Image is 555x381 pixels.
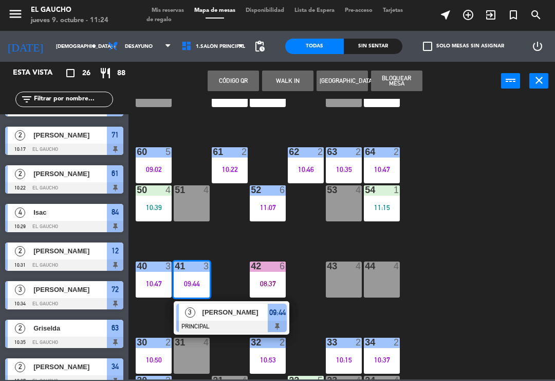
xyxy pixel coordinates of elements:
i: turned_in_not [507,9,520,21]
div: 3 [203,262,210,271]
span: 26 [82,67,90,79]
span: 3 [185,307,195,318]
span: Reserva especial [502,6,525,24]
div: 2 [165,338,172,347]
div: 6 [280,185,286,195]
button: power_input [501,73,520,89]
i: search [530,9,542,21]
span: Mapa de mesas [189,8,240,13]
span: 2 [15,169,25,179]
span: RESERVAR MESA [457,6,479,24]
span: 2 [15,362,25,372]
span: 3 [15,285,25,295]
div: 10:39 [136,204,172,211]
div: Sin sentar [344,39,402,54]
span: 34 [112,360,119,373]
div: 2 [394,338,400,347]
i: filter_list [21,93,33,106]
span: 61 [112,167,119,180]
span: Mis reservas [146,8,189,13]
div: jueves 9. octubre - 11:24 [31,15,108,26]
div: 4 [203,185,210,195]
div: 08:37 [250,280,286,287]
div: 3 [165,262,172,271]
div: 10:50 [136,356,172,363]
div: Esta vista [5,67,74,79]
span: [PERSON_NAME] [33,168,107,179]
div: 10:37 [364,356,400,363]
span: 4 [15,207,25,218]
button: Código qr [208,71,259,91]
div: 62 [289,147,289,157]
div: 63 [327,147,327,157]
div: 5 [165,147,172,157]
div: 4 [356,262,362,271]
div: 34 [365,338,365,347]
div: 10:35 [326,166,362,173]
div: 2 [356,338,362,347]
span: 71 [112,129,119,141]
div: 10:46 [288,166,324,173]
span: 2 [15,130,25,141]
div: 2 [394,147,400,157]
span: [PERSON_NAME] [33,361,107,372]
div: 2 [280,338,286,347]
div: 4 [356,185,362,195]
div: 2 [356,147,362,157]
div: 11:07 [250,204,286,211]
div: 2 [242,147,248,157]
span: Desayuno [125,44,153,49]
div: 09:02 [136,166,172,173]
span: [PERSON_NAME] [33,130,107,141]
div: 10:47 [136,280,172,287]
span: 63 [112,322,119,334]
span: 2 [15,246,25,256]
div: 33 [327,338,327,347]
div: Todas [285,39,344,54]
span: 88 [117,67,125,79]
span: 84 [112,206,119,218]
label: Solo mesas sin asignar [423,42,504,51]
span: WALK IN [479,6,502,24]
span: Pre-acceso [340,8,378,13]
span: [PERSON_NAME] [33,284,107,295]
i: add_circle_outline [462,9,474,21]
button: WALK IN [262,71,313,91]
span: 2 [15,323,25,334]
div: 4 [203,338,210,347]
span: 1.Salón Principal [196,44,245,49]
span: pending_actions [253,40,266,53]
div: El Gaucho [31,5,108,15]
span: check_box_outline_blank [423,42,432,51]
div: 10:47 [364,166,400,173]
div: 2 [318,147,324,157]
div: 4 [394,262,400,271]
i: power_input [505,74,517,86]
span: Disponibilidad [240,8,289,13]
div: 10:53 [250,356,286,363]
button: [GEOGRAPHIC_DATA] [317,71,368,91]
i: power_settings_new [531,40,544,53]
div: 44 [365,262,365,271]
div: 4 [165,185,172,195]
span: 09:44 [269,306,286,319]
div: 09:44 [174,280,210,287]
span: [PERSON_NAME] [202,307,268,318]
i: close [533,74,545,86]
div: 64 [365,147,365,157]
div: 1 [394,185,400,195]
i: menu [8,6,23,22]
i: near_me [439,9,452,21]
div: 6 [280,262,286,271]
button: close [529,73,548,89]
